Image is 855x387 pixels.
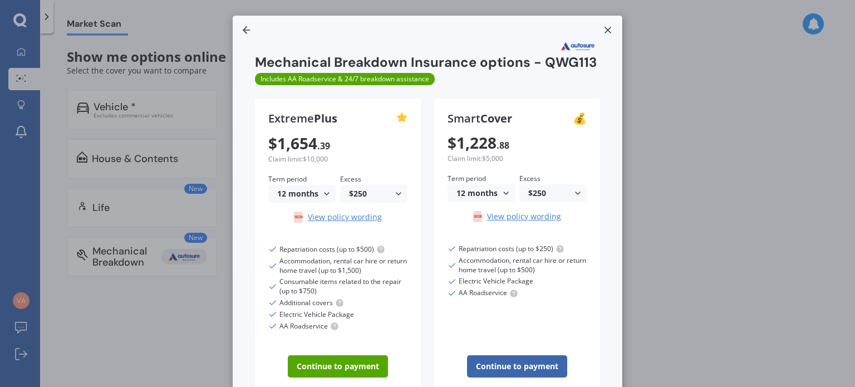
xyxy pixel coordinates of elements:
[268,156,407,163] small: Claim limit: $10,000
[268,212,407,223] a: View policy wording
[268,112,337,125] span: Extreme
[268,257,407,276] div: Accommodation, rental car hire or return home travel (up to $1,500)
[268,277,407,296] div: Consumable items related to the repair (up to $750)
[268,135,407,151] h1: $ 1,654
[448,175,515,182] label: Term period
[349,190,394,198] div: $250
[288,355,388,378] button: Continue to payment
[277,190,322,198] div: 12 months
[497,139,509,151] span: . 88
[519,175,587,182] label: Excess
[448,277,587,286] div: Electric Vehicle Package
[467,355,567,378] button: Continue to payment
[255,55,600,71] h2: Mechanical Breakdown Insurance options - QWG113
[340,176,407,183] label: Excess
[268,298,407,308] div: Additional covers
[255,73,435,85] span: Includes AA Roadservice & 24/7 breakdown assistance
[317,140,330,152] span: . 39
[556,38,600,55] img: Autosure
[573,112,587,125] div: 💰
[456,189,502,197] div: 12 months
[448,244,587,254] div: Repatriation costs (up to $250)
[528,189,573,197] div: $250
[448,256,587,275] div: Accommodation, rental car hire or return home travel (up to $500)
[448,288,587,298] div: AA Roadservice
[314,111,337,126] b: Plus
[268,176,336,183] label: Term period
[268,322,407,331] div: AA Roadservice
[448,155,587,162] small: Claim limit: $5,000
[268,310,407,320] div: Electric Vehicle Package
[480,111,512,126] b: Cover
[448,211,587,222] a: View policy wording
[448,112,512,125] span: Smart
[448,134,587,151] h1: $ 1,228
[268,245,407,254] div: Repatriation costs (up to $500)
